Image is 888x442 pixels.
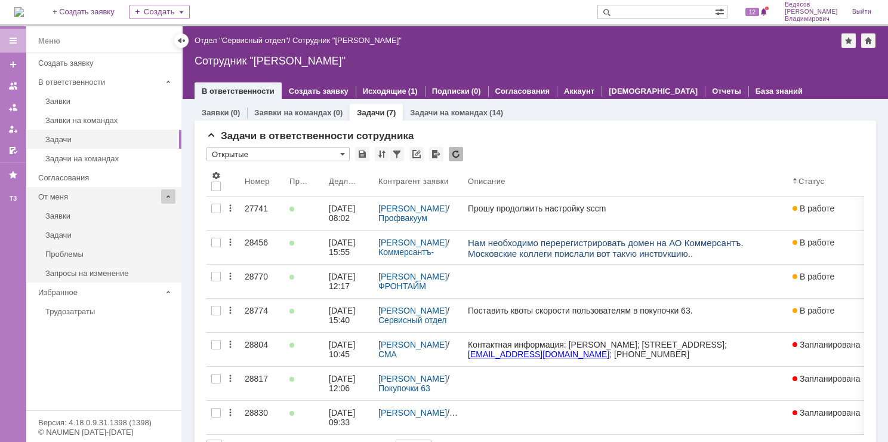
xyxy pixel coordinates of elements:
[171,69,284,85] div: Прошу продолжить настройку sccm С уважением, Евгений Дорофеев Тел: 8 (987) 447-33-26 E-mail: doro...
[715,5,727,17] span: Расширенный поиск
[45,211,174,220] div: Заявки
[378,272,458,291] div: /
[41,111,179,130] a: Заявки на командах
[378,238,458,257] div: /
[23,209,136,219] div: Задача: 28830
[4,119,23,139] a: Мои заявки
[41,302,179,321] a: Трудозатраты
[471,87,481,96] div: (0)
[195,36,288,45] a: Отдел "Сервисный отдел"
[249,94,270,104] div: 30.09.2025
[410,108,488,117] a: Задачи на командах
[23,145,136,162] div: Прошу настроить работу ТСД Атол SMART.LITE . При входе на сайт 63 покупки всплывает уведомление "...
[171,145,284,162] div: Нам необходимо перерегистрировать домен на АО Коммерсантъ. Московские коллеги прислали вот такую ...
[45,231,174,240] div: Задачи
[745,8,759,16] span: 12
[409,147,424,161] div: Скопировать ссылку на список
[41,245,179,263] a: Проблемы
[226,340,235,349] div: Действия
[171,298,284,315] div: Поставить квоты скорости пользователям в покупочки 63.
[329,238,357,257] div: [DATE] 15:55
[378,213,427,223] a: Профвакуум
[375,147,389,161] div: Сортировка...
[128,96,134,102] div: не просрочен
[785,8,838,16] span: [PERSON_NAME]
[430,18,434,27] div: 0
[798,177,824,186] div: Статус
[195,36,292,45] div: /
[240,333,285,366] a: 28804
[41,149,179,168] a: Задачи на командах
[378,340,458,359] div: /
[793,374,861,383] span: Запланирована
[235,94,244,105] div: не просрочен
[245,272,280,281] div: 28770
[230,108,240,117] div: (0)
[41,92,179,110] a: Заявки
[240,265,285,298] a: 28770
[171,133,227,142] a: Задача: 28456
[171,92,185,106] a: Мохова Татьяна Сергеевна
[564,87,594,96] a: Аккаунт
[31,172,96,182] span: KOMMERSANT
[329,177,359,186] div: Дедлайн
[324,197,374,230] a: [DATE] 08:02
[329,204,357,223] div: [DATE] 08:02
[386,108,396,117] div: (7)
[4,141,23,160] a: Мои согласования
[429,147,443,161] div: Экспорт списка
[245,204,280,213] div: 27741
[276,96,282,102] div: не просрочен
[95,215,98,225] span: -
[211,171,221,180] span: Настройки
[276,173,282,179] div: не просрочен
[276,249,282,255] div: не просрочен
[292,36,402,45] div: Сотрудник "[PERSON_NAME]"
[97,172,109,182] span: 63.
[171,133,284,142] div: Задача: 28456
[137,215,208,225] span: в пункте 1 выше.
[495,87,550,96] a: Согласования
[788,265,865,298] a: В работе
[378,306,447,315] a: [PERSON_NAME]
[45,269,174,278] div: Запросы на изменение
[249,171,270,180] div: 05.09.2025
[324,299,374,332] a: [DATE] 15:40
[4,189,23,208] a: ТЗ
[23,133,79,142] a: Задача: 28817
[793,272,834,281] span: В работе
[23,168,37,183] a: Галстьян Степан Александрович
[4,98,23,117] a: Заявки в моей ответственности
[171,56,284,66] div: Задача: 27741
[202,108,229,117] a: Заявки
[171,222,284,238] div: С 1 сентябра вводятся изменения в работе касс,какие изменения можно посмотреть по ссылке https://...
[226,238,235,247] div: Действия
[240,197,285,230] a: 27741
[378,408,458,418] div: /
[785,1,838,8] span: Ведясов
[14,7,24,17] img: logo
[23,56,79,66] a: Задача: 28804
[128,173,134,179] div: не просрочен
[378,247,465,266] a: Коммерсантъ-[GEOGRAPHIC_DATA]
[432,87,470,96] a: Подписки
[155,151,249,161] a: [URL][DOMAIN_NAME]
[206,130,414,142] span: Задачи в ответственности сотрудника
[285,166,324,197] th: Просрочена
[171,209,284,219] div: Задача: 28770
[195,55,876,67] div: Сотрудник "[PERSON_NAME]"
[324,231,374,264] a: [DATE] 15:55
[609,87,698,96] a: [DEMOGRAPHIC_DATA]
[324,401,374,434] a: [DATE] 09:33
[378,272,447,281] a: [PERSON_NAME]
[23,133,136,142] div: Задача: 28817
[171,209,227,219] a: Задача: 28770
[101,247,122,257] div: 08.09.2025
[226,272,235,281] div: Действия
[378,374,458,393] div: /
[23,92,37,106] a: Галстьян Степан Александрович
[329,374,357,393] div: [DATE] 12:06
[235,170,244,182] div: не просрочен
[861,33,875,48] div: Сделать домашней страницей
[122,215,124,225] span: .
